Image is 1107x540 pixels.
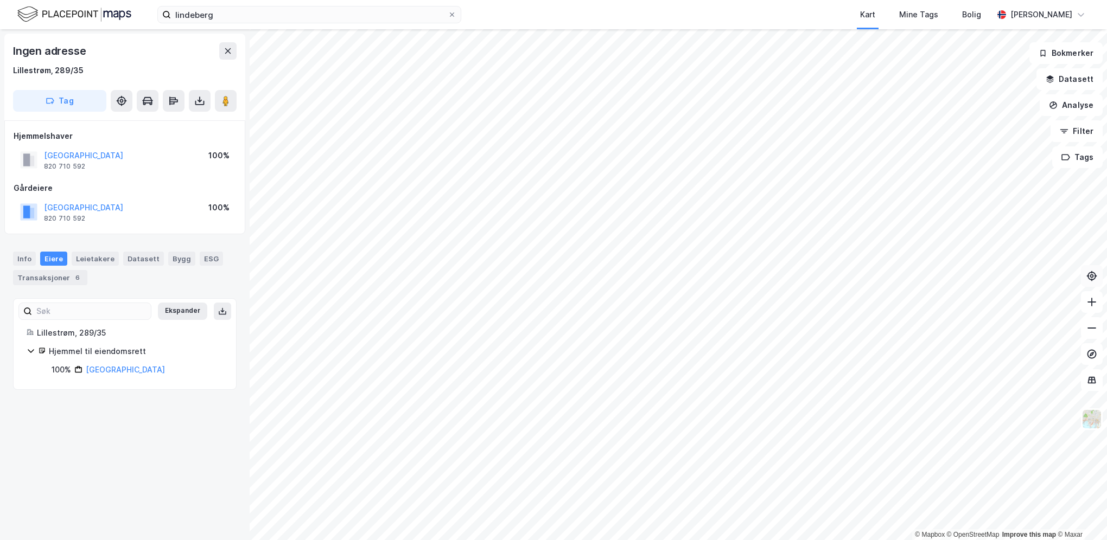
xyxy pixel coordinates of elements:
button: Analyse [1040,94,1103,116]
div: 820 710 592 [44,162,85,171]
div: Info [13,252,36,266]
div: Mine Tags [899,8,938,21]
div: 100% [52,363,71,376]
div: 6 [72,272,83,283]
input: Søk på adresse, matrikkel, gårdeiere, leietakere eller personer [171,7,448,23]
input: Søk [32,303,151,319]
div: ESG [200,252,223,266]
img: logo.f888ab2527a4732fd821a326f86c7f29.svg [17,5,131,24]
div: Hjemmelshaver [14,130,236,143]
div: Lillestrøm, 289/35 [13,64,84,77]
div: 100% [208,149,230,162]
div: Kart [860,8,875,21]
div: Datasett [123,252,164,266]
button: Tags [1052,146,1103,168]
div: 820 710 592 [44,214,85,223]
div: Eiere [40,252,67,266]
button: Tag [13,90,106,112]
div: 100% [208,201,230,214]
button: Bokmerker [1029,42,1103,64]
div: Bolig [962,8,981,21]
div: Leietakere [72,252,119,266]
div: [PERSON_NAME] [1010,8,1072,21]
button: Ekspander [158,303,207,320]
a: Mapbox [915,531,945,538]
a: Improve this map [1002,531,1056,538]
div: Gårdeiere [14,182,236,195]
div: Ingen adresse [13,42,88,60]
div: Bygg [168,252,195,266]
div: Transaksjoner [13,270,87,285]
a: OpenStreetMap [947,531,1000,538]
button: Datasett [1036,68,1103,90]
img: Z [1081,409,1102,429]
iframe: Chat Widget [1053,488,1107,540]
div: Hjemmel til eiendomsrett [49,345,223,358]
button: Filter [1051,120,1103,142]
a: [GEOGRAPHIC_DATA] [86,365,165,374]
div: Lillestrøm, 289/35 [37,326,223,339]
